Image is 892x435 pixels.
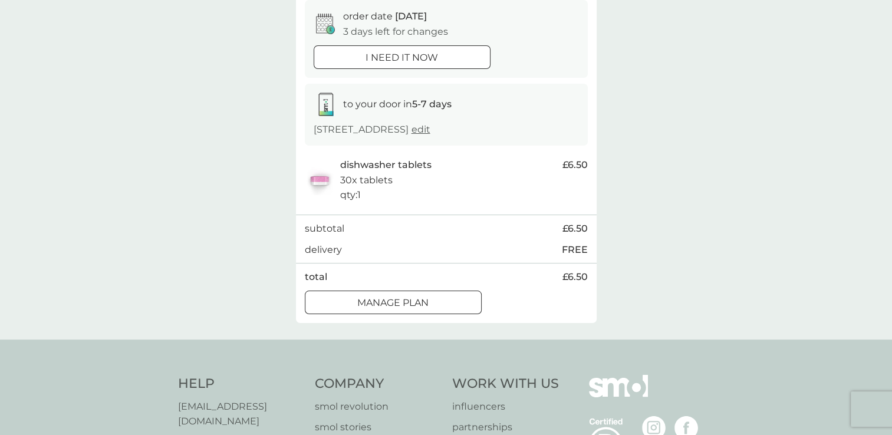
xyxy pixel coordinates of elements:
strong: 5-7 days [412,98,452,110]
p: delivery [305,242,342,258]
p: order date [343,9,427,24]
span: £6.50 [562,269,588,285]
p: [STREET_ADDRESS] [314,122,430,137]
span: [DATE] [395,11,427,22]
h4: Company [315,375,440,393]
img: smol [589,375,648,415]
h4: Help [178,375,304,393]
button: Manage plan [305,291,482,314]
a: smol stories [315,420,440,435]
p: subtotal [305,221,344,236]
a: influencers [452,399,559,414]
p: 30x tablets [340,173,393,188]
h4: Work With Us [452,375,559,393]
p: 3 days left for changes [343,24,448,39]
button: i need it now [314,45,491,69]
p: FREE [562,242,588,258]
span: £6.50 [562,221,588,236]
span: to your door in [343,98,452,110]
span: £6.50 [562,157,588,173]
p: total [305,269,327,285]
p: qty : 1 [340,187,361,203]
a: partnerships [452,420,559,435]
p: i need it now [366,50,438,65]
p: Manage plan [357,295,429,311]
a: edit [412,124,430,135]
a: [EMAIL_ADDRESS][DOMAIN_NAME] [178,399,304,429]
p: dishwasher tablets [340,157,432,173]
a: smol revolution [315,399,440,414]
